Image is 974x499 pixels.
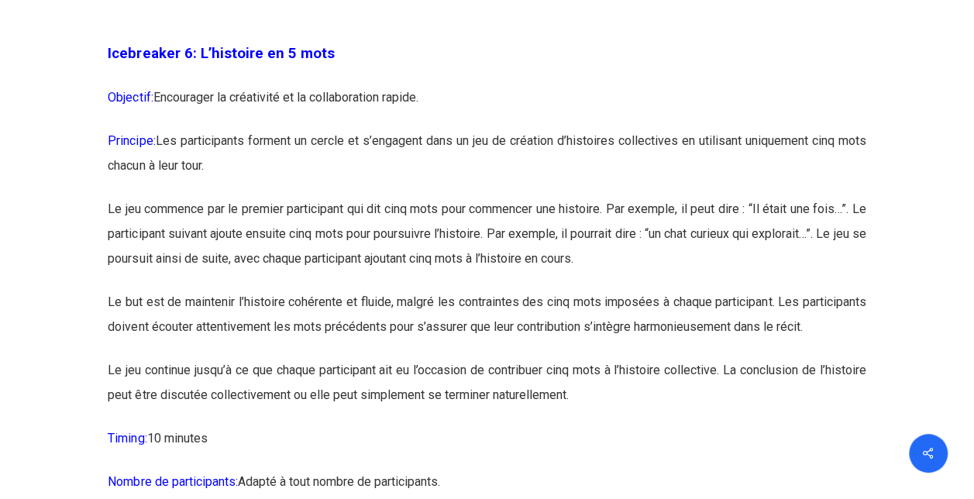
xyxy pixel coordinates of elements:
p: Le jeu continue jusqu’à ce que chaque participant ait eu l’occasion de contribuer cinq mots à l’h... [108,358,866,426]
span: Nombre de participants: [108,474,237,489]
span: Principe: [108,133,155,148]
p: Encourager la créativité et la collaboration rapide. [108,85,866,129]
p: Le jeu commence par le premier participant qui dit cinq mots pour commencer une histoire. Par exe... [108,197,866,290]
span: Timing: [108,431,146,446]
p: 10 minutes [108,426,866,470]
p: Le but est de maintenir l’histoire cohérente et fluide, malgré les contraintes des cinq mots impo... [108,290,866,358]
p: Les participants forment un cercle et s’engagent dans un jeu de création d’histoires collectives ... [108,129,866,197]
span: Icebreaker 6: L’histoire en 5 mots [108,45,334,62]
span: Objectif: [108,90,153,105]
